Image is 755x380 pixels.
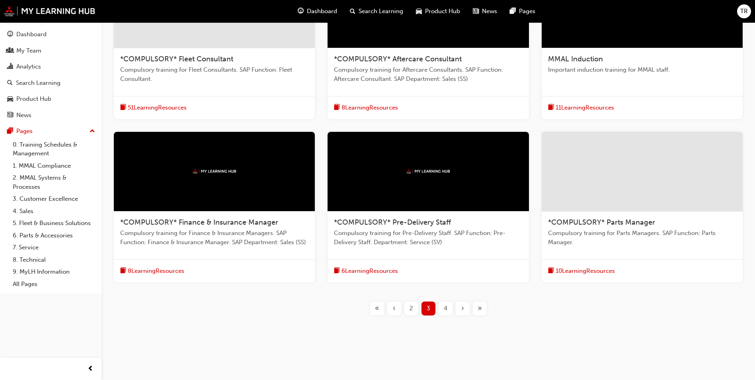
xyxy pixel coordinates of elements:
span: Important induction training for MMAL staff. [548,65,736,74]
span: search-icon [350,6,355,16]
div: My Team [16,46,41,55]
span: 6 Learning Resources [341,266,398,276]
span: Product Hub [425,7,460,16]
span: book-icon [120,103,126,113]
button: book-icon8LearningResources [334,103,398,113]
button: book-icon51LearningResources [120,103,187,113]
button: Pages [3,124,98,139]
span: guage-icon [7,31,13,38]
a: 4. Sales [10,205,98,217]
div: Pages [16,127,33,136]
a: 9. MyLH Information [10,266,98,278]
div: Search Learning [16,78,60,88]
img: mmal [4,6,96,16]
span: 8 Learning Resources [128,266,184,276]
span: news-icon [7,112,13,119]
span: search-icon [7,80,13,87]
span: book-icon [334,266,340,276]
span: Compulsory training for Fleet Consultants. SAP Function: Fleet Consultant. [120,65,308,83]
span: Compulsory training for Finance & Insurance Managers. SAP Function: Finance & Insurance Manager. ... [120,229,308,247]
span: pages-icon [7,128,13,135]
a: 3. Customer Excellence [10,193,98,205]
button: book-icon8LearningResources [120,266,184,276]
span: book-icon [120,266,126,276]
button: book-icon10LearningResources [548,266,615,276]
span: » [478,304,482,313]
span: MMAL Induction [548,55,603,63]
a: search-iconSearch Learning [343,3,410,20]
span: *COMPULSORY* Pre-Delivery Staff [334,218,451,227]
span: Compulsory training for Parts Managers. SAP Function: Parts Manager. [548,229,736,247]
span: 4 [444,304,447,313]
span: news-icon [473,6,479,16]
a: 7. Service [10,241,98,254]
span: *COMPULSORY* Aftercare Consultant [334,55,462,63]
a: Product Hub [3,92,98,106]
a: 8. Technical [10,254,98,266]
span: Dashboard [307,7,337,16]
span: car-icon [7,96,13,103]
button: Page 3 [420,302,437,315]
div: Dashboard [16,30,47,39]
span: pages-icon [510,6,516,16]
span: 8 Learning Resources [341,103,398,112]
a: 2. MMAL Systems & Processes [10,172,98,193]
a: mmal*COMPULSORY* Finance & Insurance ManagerCompulsory training for Finance & Insurance Managers.... [114,132,315,282]
span: prev-icon [88,364,94,374]
a: Dashboard [3,27,98,42]
span: *COMPULSORY* Parts Manager [548,218,655,227]
button: book-icon6LearningResources [334,266,398,276]
span: chart-icon [7,63,13,71]
span: Compulsory training for Aftercare Consultants. SAP Function: Aftercare Consultant. SAP Department... [334,65,522,83]
span: › [461,304,464,313]
span: people-icon [7,47,13,55]
span: 10 Learning Resources [556,266,615,276]
a: Search Learning [3,76,98,90]
span: TR [740,7,748,16]
a: pages-iconPages [503,3,542,20]
a: 0. Training Schedules & Management [10,139,98,160]
span: « [375,304,379,313]
img: mmal [193,169,236,174]
span: 51 Learning Resources [128,103,187,112]
button: Next page [454,302,471,315]
span: 3 [427,304,430,313]
a: mmal*COMPULSORY* Pre-Delivery StaffCompulsory training for Pre-Delivery Staff. SAP Function: Pre-... [328,132,529,282]
a: news-iconNews [466,3,503,20]
div: Analytics [16,62,41,71]
a: Analytics [3,59,98,74]
a: 1. MMAL Compliance [10,160,98,172]
span: *COMPULSORY* Finance & Insurance Manager [120,218,278,227]
span: *COMPULSORY* Fleet Consultant [120,55,233,63]
button: Previous page [386,302,403,315]
img: mmal [406,169,450,174]
span: guage-icon [298,6,304,16]
span: book-icon [548,266,554,276]
span: car-icon [416,6,422,16]
span: News [482,7,497,16]
span: book-icon [334,103,340,113]
span: up-icon [90,126,95,137]
button: Last page [471,302,488,315]
a: News [3,108,98,123]
span: 2 [410,304,413,313]
button: book-icon11LearningResources [548,103,614,113]
a: All Pages [10,278,98,290]
a: 5. Fleet & Business Solutions [10,217,98,229]
span: 11 Learning Resources [556,103,614,112]
span: Pages [519,7,535,16]
button: First page [369,302,386,315]
button: TR [737,4,751,18]
button: DashboardMy TeamAnalyticsSearch LearningProduct HubNews [3,25,98,124]
span: Compulsory training for Pre-Delivery Staff. SAP Function: Pre-Delivery Staff. Department: Service... [334,229,522,247]
a: guage-iconDashboard [291,3,343,20]
div: News [16,111,31,120]
a: car-iconProduct Hub [410,3,466,20]
span: Search Learning [359,7,403,16]
span: ‹ [393,304,396,313]
button: Page 4 [437,302,454,315]
a: 6. Parts & Accessories [10,229,98,242]
a: My Team [3,43,98,58]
